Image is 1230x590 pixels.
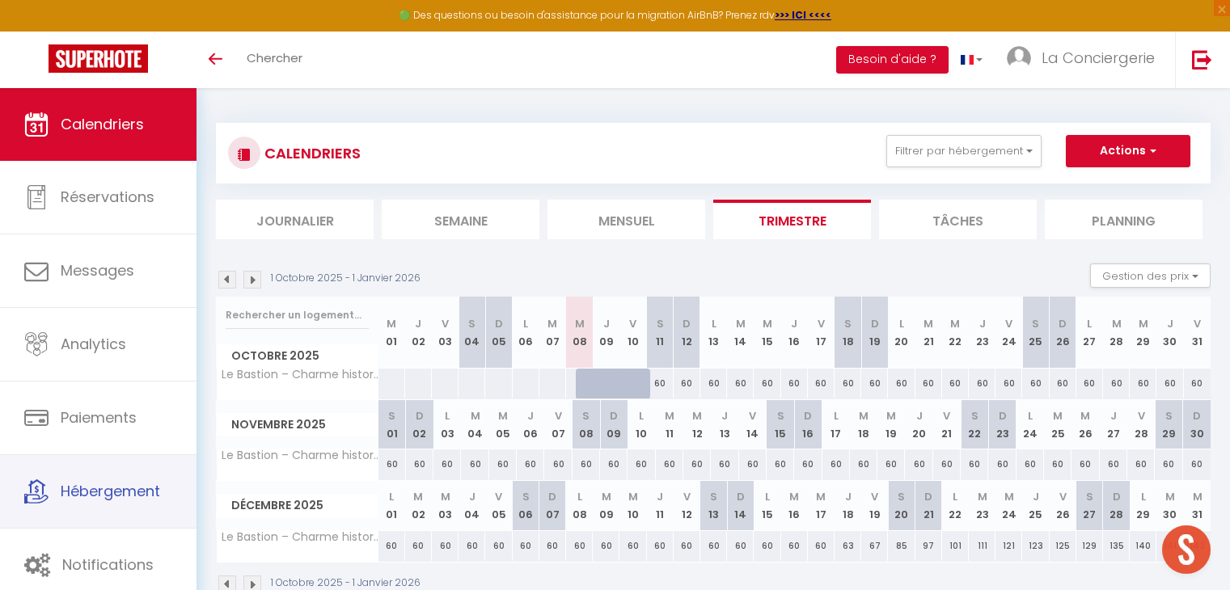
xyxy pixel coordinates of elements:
[1090,263,1211,288] button: Gestion des prix
[794,449,822,479] div: 60
[953,489,957,504] abbr: L
[674,531,700,561] div: 60
[416,408,424,424] abbr: D
[711,449,738,479] div: 60
[844,316,852,331] abbr: S
[712,316,716,331] abbr: L
[995,369,1022,398] div: 60
[485,297,512,369] th: 05
[789,489,799,504] abbr: M
[727,297,754,369] th: 14
[1112,316,1122,331] abbr: M
[415,316,421,331] abbr: J
[247,49,302,66] span: Chercher
[566,297,593,369] th: 08
[822,400,850,449] th: 17
[582,408,590,424] abbr: S
[683,489,691,504] abbr: V
[657,316,664,331] abbr: S
[1127,449,1155,479] div: 60
[647,369,674,398] div: 60
[573,449,600,479] div: 60
[886,408,896,424] abbr: M
[1050,369,1076,398] div: 60
[1059,489,1067,504] abbr: V
[739,449,767,479] div: 60
[969,481,995,530] th: 23
[713,200,871,239] li: Trimestre
[1022,481,1049,530] th: 25
[1183,449,1211,479] div: 60
[1192,49,1212,70] img: logout
[995,481,1022,530] th: 24
[271,271,421,286] p: 1 Octobre 2025 - 1 Janvier 2026
[577,489,582,504] abbr: L
[485,481,512,530] th: 05
[61,334,126,354] span: Analytics
[522,489,530,504] abbr: S
[1130,297,1156,369] th: 29
[388,408,395,424] abbr: S
[915,369,942,398] div: 60
[603,316,610,331] abbr: J
[1138,408,1145,424] abbr: V
[1050,297,1076,369] th: 26
[413,489,423,504] abbr: M
[859,408,869,424] abbr: M
[1162,525,1211,574] div: Ouvrir le chat
[1044,449,1071,479] div: 60
[405,531,432,561] div: 60
[619,531,646,561] div: 60
[988,400,1016,449] th: 23
[942,369,969,398] div: 60
[1184,369,1211,398] div: 60
[888,481,915,530] th: 20
[517,400,544,449] th: 06
[781,369,808,398] div: 60
[905,400,932,449] th: 20
[845,489,852,504] abbr: J
[639,408,644,424] abbr: L
[767,400,794,449] th: 15
[700,531,727,561] div: 60
[1050,531,1076,561] div: 125
[593,297,619,369] th: 09
[850,449,877,479] div: 60
[539,297,566,369] th: 07
[544,400,572,449] th: 07
[547,316,557,331] abbr: M
[808,369,835,398] div: 60
[387,316,396,331] abbr: M
[877,400,905,449] th: 19
[915,481,942,530] th: 21
[610,408,618,424] abbr: D
[1032,316,1039,331] abbr: S
[871,316,879,331] abbr: D
[61,260,134,280] span: Messages
[754,481,780,530] th: 15
[978,489,987,504] abbr: M
[619,297,646,369] th: 10
[942,531,969,561] div: 101
[961,400,988,449] th: 22
[775,8,831,22] strong: >>> ICI <<<<
[1004,489,1014,504] abbr: M
[700,369,727,398] div: 60
[219,369,381,381] span: Le Bastion – Charme historique & confort moderne
[933,449,961,479] div: 60
[674,481,700,530] th: 12
[995,531,1022,561] div: 121
[498,408,508,424] abbr: M
[995,297,1022,369] th: 24
[495,316,503,331] abbr: D
[808,531,835,561] div: 60
[861,369,888,398] div: 60
[808,481,835,530] th: 17
[566,481,593,530] th: 08
[405,297,432,369] th: 02
[1022,531,1049,561] div: 123
[871,489,878,504] abbr: V
[905,449,932,479] div: 60
[1044,400,1071,449] th: 25
[600,400,628,449] th: 09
